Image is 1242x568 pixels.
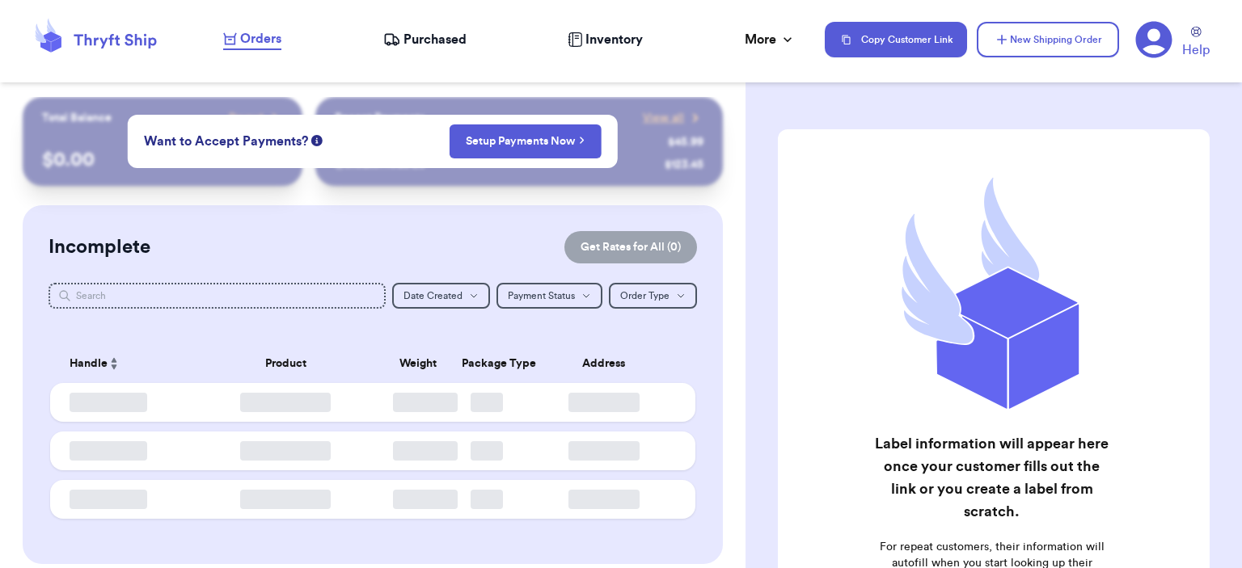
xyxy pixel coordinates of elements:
[403,30,467,49] span: Purchased
[229,110,264,126] span: Payout
[42,110,112,126] p: Total Balance
[745,30,796,49] div: More
[70,356,108,372] span: Handle
[665,157,703,173] div: $ 123.45
[496,283,602,309] button: Payment Status
[452,344,522,383] th: Package Type
[383,344,453,383] th: Weight
[383,30,467,49] a: Purchased
[449,124,602,158] button: Setup Payments Now
[1182,40,1210,60] span: Help
[42,147,284,173] p: $ 0.00
[643,110,684,126] span: View all
[620,291,670,301] span: Order Type
[335,110,425,126] p: Recent Payments
[144,132,308,151] span: Want to Accept Payments?
[108,354,120,373] button: Sort ascending
[508,291,575,301] span: Payment Status
[668,134,703,150] div: $ 45.99
[240,29,281,48] span: Orders
[223,29,281,50] a: Orders
[229,110,283,126] a: Payout
[568,30,643,49] a: Inventory
[564,231,697,263] button: Get Rates for All (0)
[522,344,695,383] th: Address
[871,432,1113,523] h2: Label information will appear here once your customer fills out the link or you create a label fr...
[977,22,1119,57] button: New Shipping Order
[49,283,386,309] input: Search
[1182,27,1210,60] a: Help
[825,22,967,57] button: Copy Customer Link
[609,283,697,309] button: Order Type
[643,110,703,126] a: View all
[392,283,490,309] button: Date Created
[49,234,150,260] h2: Incomplete
[466,133,585,149] a: Setup Payments Now
[188,344,382,383] th: Product
[585,30,643,49] span: Inventory
[403,291,463,301] span: Date Created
